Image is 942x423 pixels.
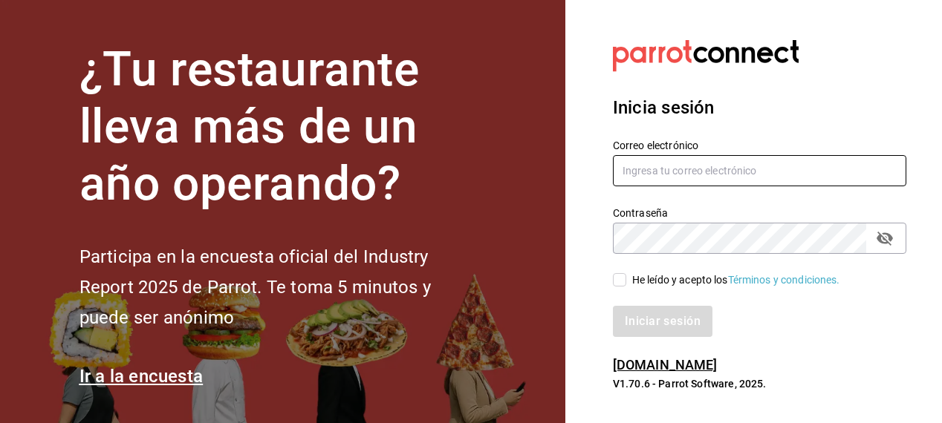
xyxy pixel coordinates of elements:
div: He leído y acepto los [632,272,840,288]
h3: Inicia sesión [613,94,906,121]
button: passwordField [872,226,897,251]
a: Términos y condiciones. [728,274,840,286]
p: V1.70.6 - Parrot Software, 2025. [613,376,906,391]
a: Ir a la encuesta [79,366,204,387]
label: Correo electrónico [613,140,906,151]
input: Ingresa tu correo electrónico [613,155,906,186]
label: Contraseña [613,208,906,218]
a: [DOMAIN_NAME] [613,357,718,373]
h1: ¿Tu restaurante lleva más de un año operando? [79,42,481,212]
h2: Participa en la encuesta oficial del Industry Report 2025 de Parrot. Te toma 5 minutos y puede se... [79,242,481,332]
